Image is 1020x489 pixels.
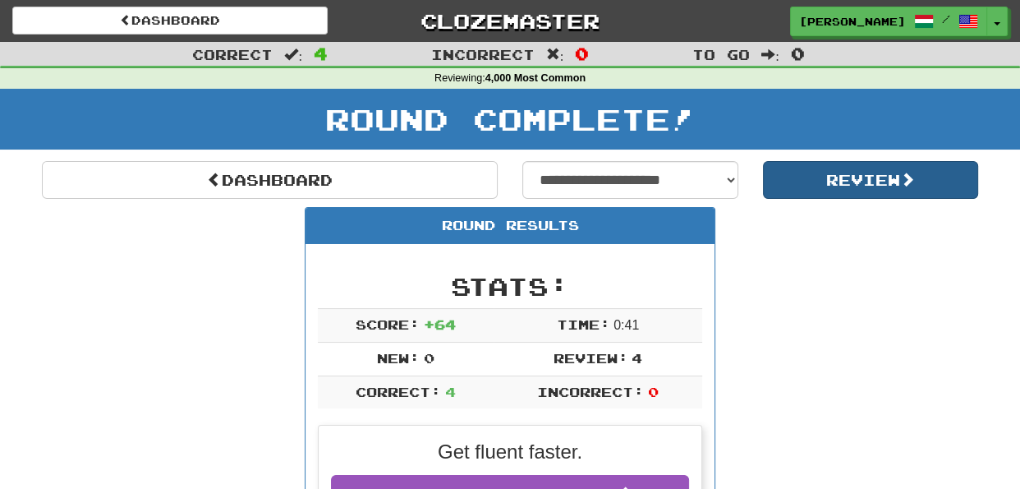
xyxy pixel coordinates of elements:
span: Correct: [356,384,441,399]
span: 0 [424,350,434,366]
span: 0 [575,44,589,63]
span: : [284,48,302,62]
span: 4 [314,44,328,63]
h1: Round Complete! [6,103,1014,136]
span: 4 [632,350,642,366]
span: : [546,48,564,62]
span: Review: [554,350,628,366]
h2: Stats: [318,273,702,300]
span: New: [377,350,420,366]
span: Score: [356,316,420,332]
span: 0 : 41 [613,318,639,332]
span: [PERSON_NAME] [799,14,906,29]
span: 0 [648,384,659,399]
span: 0 [791,44,805,63]
p: Get fluent faster. [331,438,689,466]
span: Incorrect [431,46,535,62]
a: [PERSON_NAME] / [790,7,987,36]
button: Review [763,161,979,199]
div: Round Results [306,208,714,244]
span: Incorrect: [537,384,644,399]
span: + 64 [424,316,456,332]
a: Dashboard [42,161,498,199]
a: Dashboard [12,7,328,35]
a: Clozemaster [352,7,668,35]
span: Correct [192,46,273,62]
span: Time: [557,316,610,332]
span: To go [692,46,750,62]
span: : [761,48,779,62]
span: 4 [445,384,456,399]
strong: 4,000 Most Common [485,72,586,84]
span: / [942,13,950,25]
